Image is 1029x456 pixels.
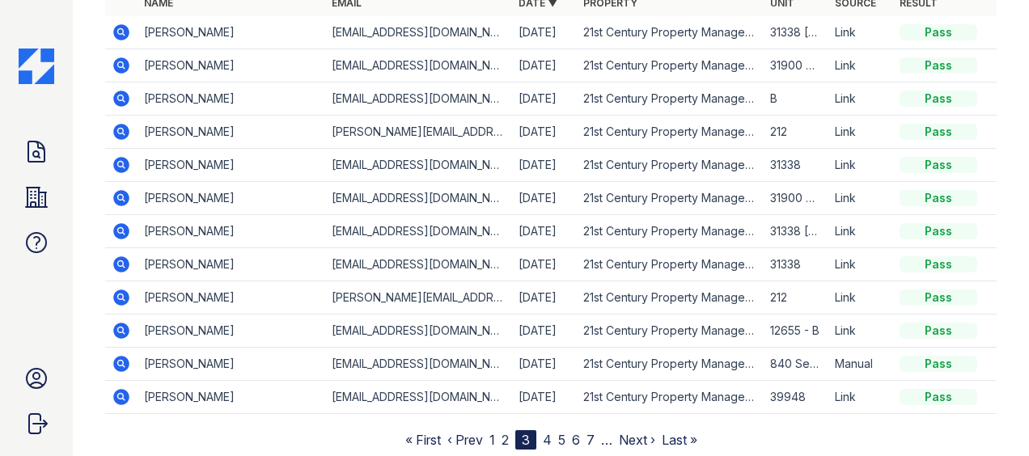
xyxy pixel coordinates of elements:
td: [DATE] [512,149,577,182]
td: [EMAIL_ADDRESS][DOMAIN_NAME] [325,49,512,82]
td: 840 Sequoia [764,348,828,381]
td: [DATE] [512,315,577,348]
td: Link [828,49,893,82]
td: 21st Century Property Management - JCAS [577,348,764,381]
div: Pass [900,91,977,107]
td: Link [828,315,893,348]
div: Pass [900,124,977,140]
td: 212 [764,116,828,149]
td: 21st Century Property Management - JCAS [577,215,764,248]
td: 31338 [764,149,828,182]
td: [DATE] [512,182,577,215]
td: Link [828,281,893,315]
td: 39948 [764,381,828,414]
a: ‹ Prev [447,432,483,448]
td: [DATE] [512,281,577,315]
td: [DATE] [512,16,577,49]
a: 2 [502,432,509,448]
a: 7 [586,432,595,448]
td: [PERSON_NAME][EMAIL_ADDRESS][DOMAIN_NAME] [325,281,512,315]
div: Pass [900,24,977,40]
a: 4 [543,432,552,448]
td: [DATE] [512,49,577,82]
td: 31338 [764,248,828,281]
div: Pass [900,256,977,272]
td: Manual [828,348,893,381]
td: 21st Century Property Management - JCAS [577,16,764,49]
a: 1 [489,432,495,448]
td: 31338 [PERSON_NAME] [764,215,828,248]
div: Pass [900,190,977,206]
td: [EMAIL_ADDRESS][DOMAIN_NAME] [325,149,512,182]
td: [EMAIL_ADDRESS][DOMAIN_NAME] [325,315,512,348]
td: [PERSON_NAME] [138,49,324,82]
td: Link [828,215,893,248]
div: Pass [900,57,977,74]
div: Pass [900,356,977,372]
td: [PERSON_NAME] [138,248,324,281]
td: Link [828,16,893,49]
td: [EMAIL_ADDRESS][DOMAIN_NAME] [325,82,512,116]
div: Pass [900,223,977,239]
td: [EMAIL_ADDRESS][DOMAIN_NAME] [325,16,512,49]
td: 21st Century Property Management [577,116,764,149]
td: [EMAIL_ADDRESS][DOMAIN_NAME] [325,182,512,215]
td: Link [828,82,893,116]
td: [PERSON_NAME] [138,215,324,248]
td: B [764,82,828,116]
td: 31338 [PERSON_NAME] Dr [764,16,828,49]
td: [DATE] [512,82,577,116]
a: 6 [572,432,580,448]
td: [EMAIL_ADDRESS][DOMAIN_NAME] [325,381,512,414]
img: CE_Icon_Blue-c292c112584629df590d857e76928e9f676e5b41ef8f769ba2f05ee15b207248.png [19,49,54,84]
td: [DATE] [512,381,577,414]
td: Link [828,248,893,281]
td: Link [828,182,893,215]
td: [PERSON_NAME] [138,381,324,414]
td: [PERSON_NAME] [138,315,324,348]
td: [PERSON_NAME] [138,116,324,149]
span: … [601,430,612,450]
div: Pass [900,289,977,306]
td: 12655 - B [764,315,828,348]
a: « First [405,432,441,448]
td: 21st Century Property Management [577,281,764,315]
td: Link [828,116,893,149]
td: 21st Century Property Management [577,315,764,348]
td: 31900 Corte Priego [764,182,828,215]
td: [PERSON_NAME] [138,16,324,49]
a: Last » [662,432,697,448]
td: [EMAIL_ADDRESS][DOMAIN_NAME] [325,248,512,281]
td: 21st Century Property Management - JCAS [577,149,764,182]
td: 21st Century Property Management - JCAS [577,381,764,414]
td: [PERSON_NAME] [138,149,324,182]
a: 5 [558,432,565,448]
td: [DATE] [512,348,577,381]
div: Pass [900,157,977,173]
td: 21st Century Property Management - JCAS [577,248,764,281]
td: [PERSON_NAME] [138,82,324,116]
div: Pass [900,323,977,339]
div: 3 [515,430,536,450]
td: [EMAIL_ADDRESS][DOMAIN_NAME] [325,348,512,381]
td: [PERSON_NAME] [138,281,324,315]
div: Pass [900,389,977,405]
td: [DATE] [512,248,577,281]
a: Next › [619,432,655,448]
td: Link [828,381,893,414]
td: [PERSON_NAME][EMAIL_ADDRESS][DOMAIN_NAME] [325,116,512,149]
td: 212 [764,281,828,315]
td: 21st Century Property Management [577,82,764,116]
td: [DATE] [512,116,577,149]
td: [PERSON_NAME] [138,348,324,381]
td: 21st Century Property Management - JCAS [577,182,764,215]
td: 31900 Corte Priego [764,49,828,82]
td: [PERSON_NAME] [138,182,324,215]
td: Link [828,149,893,182]
td: [DATE] [512,215,577,248]
td: 21st Century Property Management - JCAS [577,49,764,82]
td: [EMAIL_ADDRESS][DOMAIN_NAME] [325,215,512,248]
